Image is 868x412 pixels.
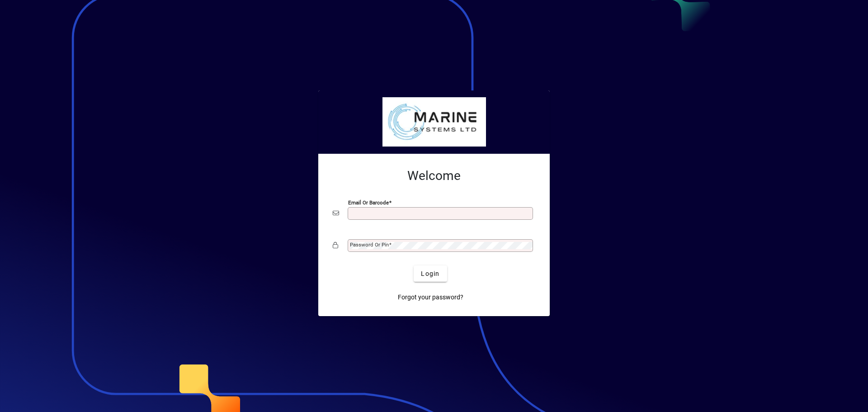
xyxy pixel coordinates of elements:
h2: Welcome [333,168,535,184]
mat-label: Password or Pin [350,242,389,248]
span: Forgot your password? [398,293,463,302]
a: Forgot your password? [394,289,467,305]
button: Login [414,265,447,282]
mat-label: Email or Barcode [348,199,389,206]
span: Login [421,269,439,279]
